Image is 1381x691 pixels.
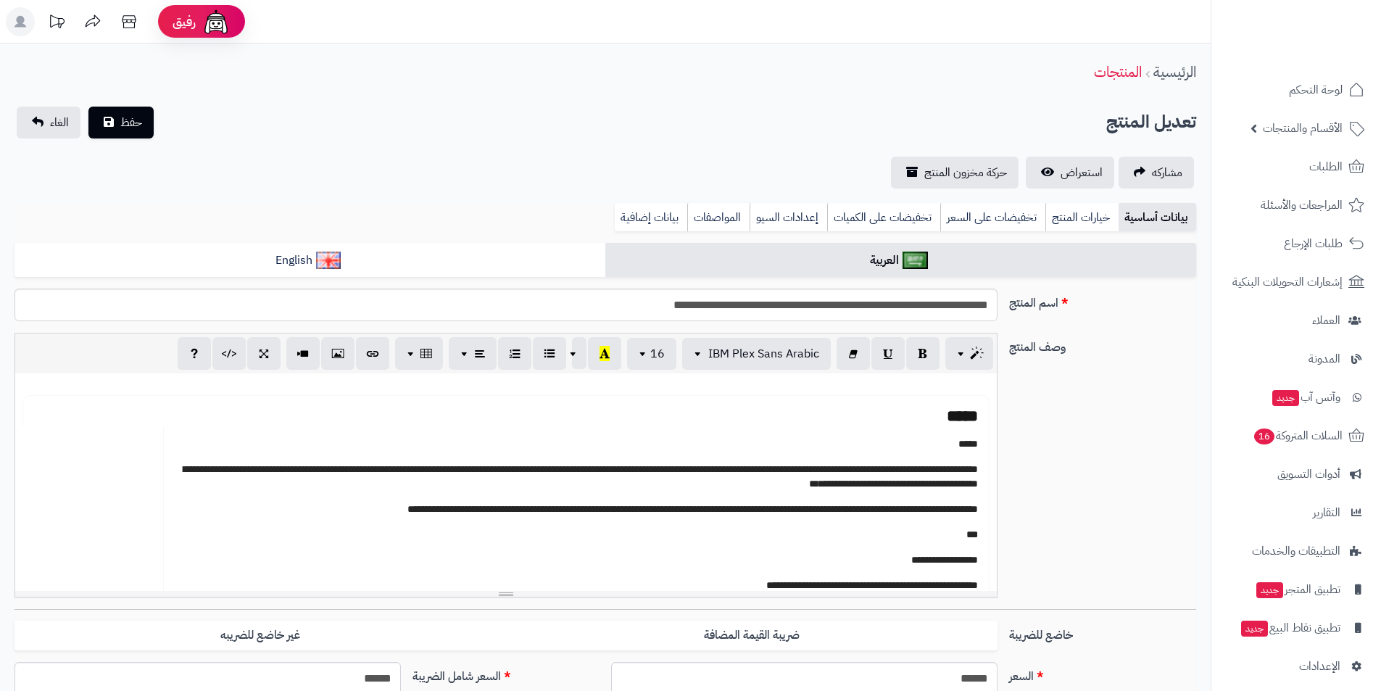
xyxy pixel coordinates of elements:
[506,621,998,650] label: ضريبة القيمة المضافة
[615,203,687,232] a: بيانات إضافية
[1289,80,1343,100] span: لوحة التحكم
[1220,457,1372,492] a: أدوات التسويق
[1003,621,1202,644] label: خاضع للضريبة
[202,7,231,36] img: ai-face.png
[120,114,142,131] span: حفظ
[940,203,1045,232] a: تخفيضات على السعر
[687,203,750,232] a: المواصفات
[1277,464,1340,484] span: أدوات التسويق
[708,345,819,363] span: IBM Plex Sans Arabic
[1309,349,1340,369] span: المدونة
[1220,73,1372,107] a: لوحة التحكم
[38,7,75,40] a: تحديثات المنصة
[1220,380,1372,415] a: وآتس آبجديد
[1003,289,1202,312] label: اسم المنتج
[1272,390,1299,406] span: جديد
[1094,61,1142,83] a: المنتجات
[903,252,928,269] img: العربية
[1254,429,1274,444] span: 16
[1232,272,1343,292] span: إشعارات التحويلات البنكية
[1045,203,1119,232] a: خيارات المنتج
[1119,157,1194,189] a: مشاركه
[173,13,196,30] span: رفيق
[1271,387,1340,407] span: وآتس آب
[1299,656,1340,676] span: الإعدادات
[316,252,341,269] img: English
[1252,541,1340,561] span: التطبيقات والخدمات
[1220,188,1372,223] a: المراجعات والأسئلة
[1309,157,1343,177] span: الطلبات
[1152,164,1182,181] span: مشاركه
[1003,333,1202,356] label: وصف المنتج
[1119,203,1196,232] a: بيانات أساسية
[1106,107,1196,137] h2: تعديل المنتج
[14,243,605,278] a: English
[1220,649,1372,684] a: الإعدادات
[1255,579,1340,600] span: تطبيق المتجر
[1256,582,1283,598] span: جديد
[1220,265,1372,299] a: إشعارات التحويلات البنكية
[1241,621,1268,637] span: جديد
[1220,534,1372,568] a: التطبيقات والخدمات
[17,107,80,138] a: الغاء
[407,662,605,685] label: السعر شامل الضريبة
[1220,342,1372,376] a: المدونة
[88,107,154,138] button: حفظ
[924,164,1007,181] span: حركة مخزون المنتج
[650,345,665,363] span: 16
[1220,611,1372,645] a: تطبيق نقاط البيعجديد
[1061,164,1103,181] span: استعراض
[1220,418,1372,453] a: السلات المتروكة16
[891,157,1019,189] a: حركة مخزون المنتج
[1220,495,1372,530] a: التقارير
[1312,310,1340,331] span: العملاء
[1220,149,1372,184] a: الطلبات
[1026,157,1114,189] a: استعراض
[1253,426,1343,446] span: السلات المتروكة
[1261,195,1343,215] span: المراجعات والأسئلة
[50,114,69,131] span: الغاء
[1003,662,1202,685] label: السعر
[682,338,831,370] button: IBM Plex Sans Arabic
[1220,572,1372,607] a: تطبيق المتجرجديد
[1220,303,1372,338] a: العملاء
[1263,118,1343,138] span: الأقسام والمنتجات
[1153,61,1196,83] a: الرئيسية
[605,243,1196,278] a: العربية
[1284,233,1343,254] span: طلبات الإرجاع
[14,621,506,650] label: غير خاضع للضريبه
[627,338,676,370] button: 16
[750,203,827,232] a: إعدادات السيو
[827,203,940,232] a: تخفيضات على الكميات
[1240,618,1340,638] span: تطبيق نقاط البيع
[1313,502,1340,523] span: التقارير
[1220,226,1372,261] a: طلبات الإرجاع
